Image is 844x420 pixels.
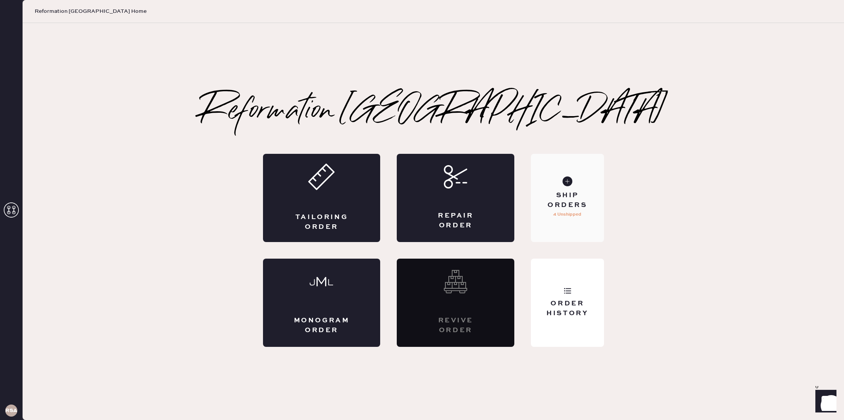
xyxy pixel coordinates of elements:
div: Tailoring Order [293,213,350,231]
div: Order History [537,299,598,318]
span: Reformation [GEOGRAPHIC_DATA] Home [35,8,147,15]
h3: RSA [5,408,17,413]
div: Revive order [427,316,484,335]
iframe: Front Chat [808,386,841,418]
div: Repair Order [427,211,484,230]
div: Monogram Order [293,316,350,335]
div: Interested? Contact us at care@hemster.co [397,259,514,347]
div: Ship Orders [537,191,598,210]
h2: Reformation [GEOGRAPHIC_DATA] [200,97,667,127]
p: 4 Unshipped [553,210,581,219]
